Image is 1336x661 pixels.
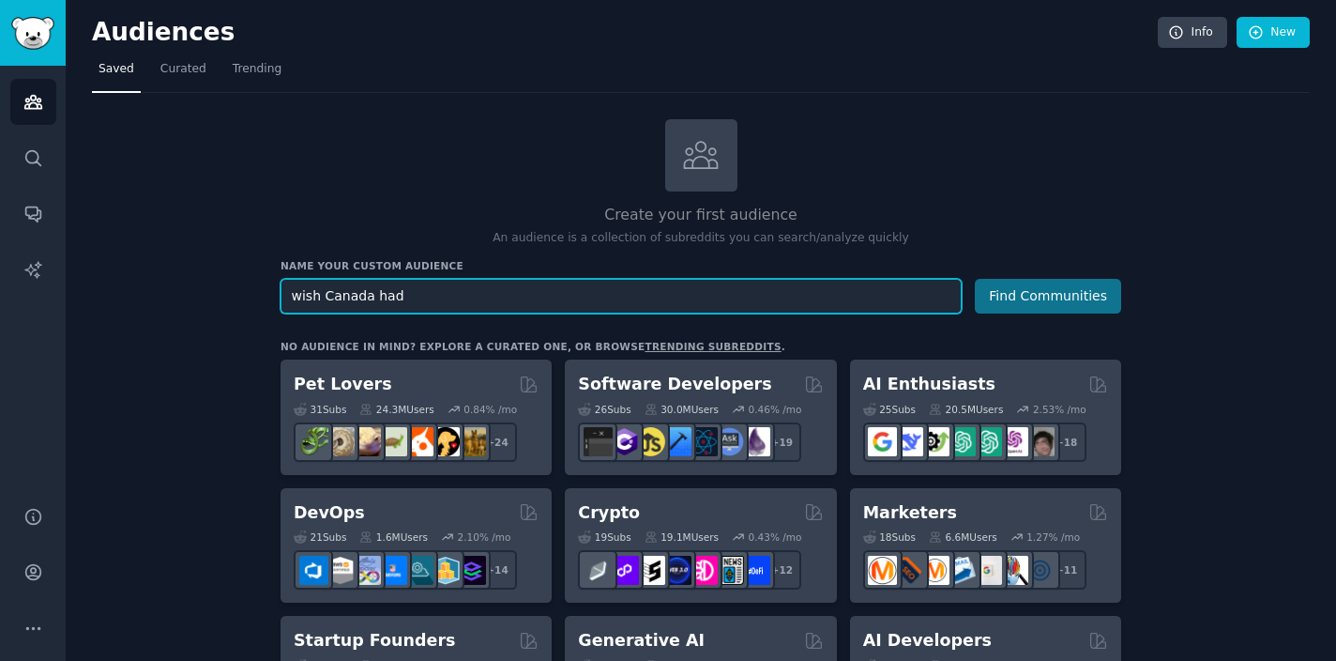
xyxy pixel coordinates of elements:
[281,340,785,353] div: No audience in mind? Explore a curated one, or browse .
[868,556,897,585] img: content_marketing
[92,18,1158,48] h2: Audiences
[1025,556,1055,585] img: OnlineMarketing
[863,629,992,653] h2: AI Developers
[378,556,407,585] img: DevOpsLinks
[863,373,995,396] h2: AI Enthusiasts
[920,556,949,585] img: AskMarketing
[281,204,1121,227] h2: Create your first audience
[352,556,381,585] img: Docker_DevOps
[929,530,997,544] div: 6.6M Users
[1047,550,1086,590] div: + 11
[457,556,486,585] img: PlatformEngineers
[294,501,365,525] h2: DevOps
[578,629,705,653] h2: Generative AI
[478,550,517,590] div: + 14
[281,259,1121,272] h3: Name your custom audience
[920,427,949,456] img: AItoolsCatalog
[458,530,511,544] div: 2.10 % /mo
[463,403,517,416] div: 0.84 % /mo
[1025,427,1055,456] img: ArtificalIntelligence
[294,629,455,653] h2: Startup Founders
[326,556,355,585] img: AWS_Certified_Experts
[404,427,433,456] img: cockatiel
[749,403,802,416] div: 0.46 % /mo
[352,427,381,456] img: leopardgeckos
[578,403,630,416] div: 26 Sub s
[478,423,517,462] div: + 24
[154,54,213,93] a: Curated
[689,427,718,456] img: reactnative
[1158,17,1227,49] a: Info
[431,427,460,456] img: PetAdvice
[578,373,771,396] h2: Software Developers
[578,501,640,525] h2: Crypto
[584,556,613,585] img: ethfinance
[92,54,141,93] a: Saved
[741,427,770,456] img: elixir
[11,17,54,50] img: GummySearch logo
[226,54,288,93] a: Trending
[894,556,923,585] img: bigseo
[868,427,897,456] img: GoogleGeminiAI
[999,556,1028,585] img: MarketingResearch
[947,556,976,585] img: Emailmarketing
[636,427,665,456] img: learnjavascript
[584,427,613,456] img: software
[326,427,355,456] img: ballpython
[863,530,916,544] div: 18 Sub s
[610,556,639,585] img: 0xPolygon
[863,403,916,416] div: 25 Sub s
[404,556,433,585] img: platformengineering
[645,403,719,416] div: 30.0M Users
[281,279,962,314] input: Pick a short name, like "Digital Marketers" or "Movie-Goers"
[431,556,460,585] img: aws_cdk
[762,423,801,462] div: + 19
[294,403,346,416] div: 31 Sub s
[578,530,630,544] div: 19 Sub s
[294,373,392,396] h2: Pet Lovers
[359,403,433,416] div: 24.3M Users
[1026,530,1080,544] div: 1.27 % /mo
[689,556,718,585] img: defiblockchain
[99,61,134,78] span: Saved
[299,427,328,456] img: herpetology
[294,530,346,544] div: 21 Sub s
[662,427,691,456] img: iOSProgramming
[645,530,719,544] div: 19.1M Users
[975,279,1121,314] button: Find Communities
[973,427,1002,456] img: chatgpt_prompts_
[299,556,328,585] img: azuredevops
[973,556,1002,585] img: googleads
[929,403,1003,416] div: 20.5M Users
[662,556,691,585] img: web3
[894,427,923,456] img: DeepSeek
[947,427,976,456] img: chatgpt_promptDesign
[457,427,486,456] img: dogbreed
[233,61,281,78] span: Trending
[1033,403,1086,416] div: 2.53 % /mo
[715,427,744,456] img: AskComputerScience
[645,341,781,352] a: trending subreddits
[359,530,428,544] div: 1.6M Users
[610,427,639,456] img: csharp
[762,550,801,590] div: + 12
[749,530,802,544] div: 0.43 % /mo
[281,230,1121,247] p: An audience is a collection of subreddits you can search/analyze quickly
[741,556,770,585] img: defi_
[863,501,957,525] h2: Marketers
[1047,423,1086,462] div: + 18
[378,427,407,456] img: turtle
[715,556,744,585] img: CryptoNews
[636,556,665,585] img: ethstaker
[999,427,1028,456] img: OpenAIDev
[1237,17,1310,49] a: New
[160,61,206,78] span: Curated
